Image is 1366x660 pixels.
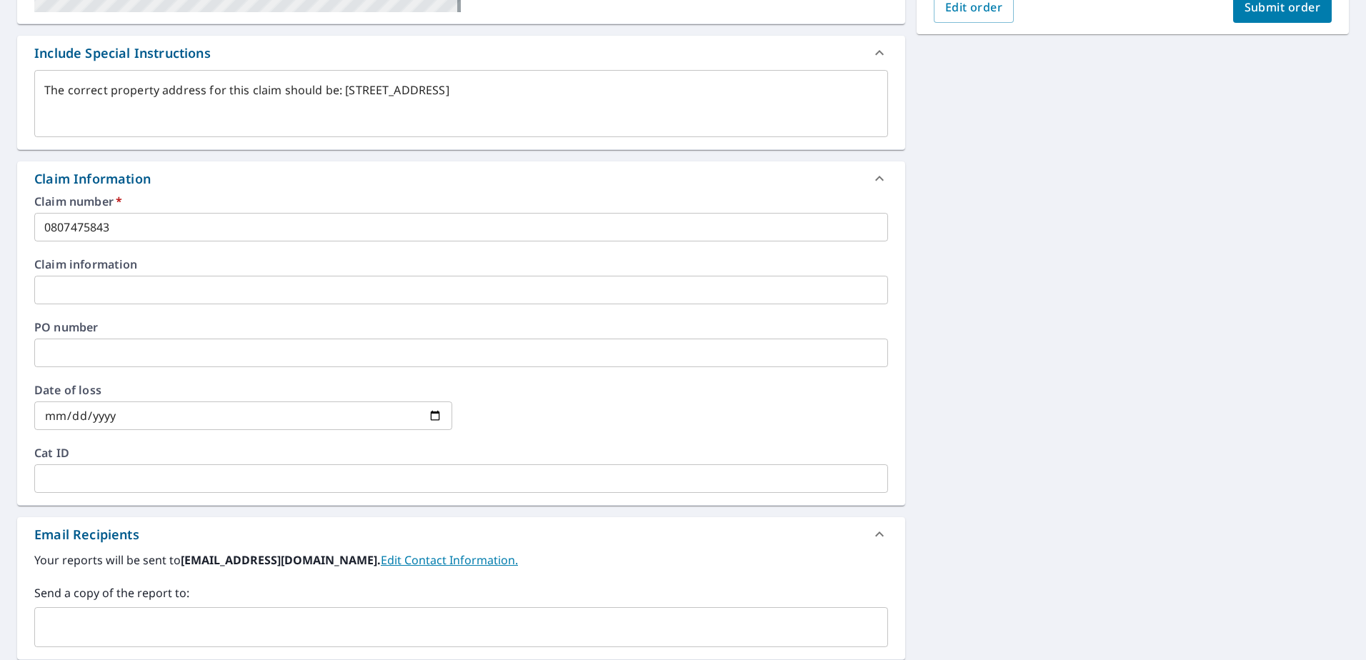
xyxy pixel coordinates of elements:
[17,36,905,70] div: Include Special Instructions
[34,551,888,569] label: Your reports will be sent to
[34,525,139,544] div: Email Recipients
[17,517,905,551] div: Email Recipients
[181,552,381,568] b: [EMAIL_ADDRESS][DOMAIN_NAME].
[17,161,905,196] div: Claim Information
[34,384,452,396] label: Date of loss
[34,196,888,207] label: Claim number
[34,447,888,459] label: Cat ID
[381,552,518,568] a: EditContactInfo
[34,169,151,189] div: Claim Information
[34,44,211,63] div: Include Special Instructions
[44,84,878,124] textarea: The correct property address for this claim should be: [STREET_ADDRESS]
[34,259,888,270] label: Claim information
[34,321,888,333] label: PO number
[34,584,888,601] label: Send a copy of the report to:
